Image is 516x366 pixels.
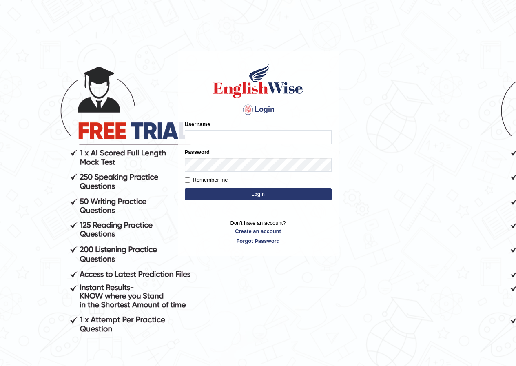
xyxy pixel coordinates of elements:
[185,177,190,183] input: Remember me
[185,219,332,244] p: Don't have an account?
[185,148,210,156] label: Password
[185,188,332,200] button: Login
[185,227,332,235] a: Create an account
[185,237,332,245] a: Forgot Password
[185,176,228,184] label: Remember me
[212,62,305,99] img: Logo of English Wise sign in for intelligent practice with AI
[185,103,332,116] h4: Login
[185,120,210,128] label: Username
